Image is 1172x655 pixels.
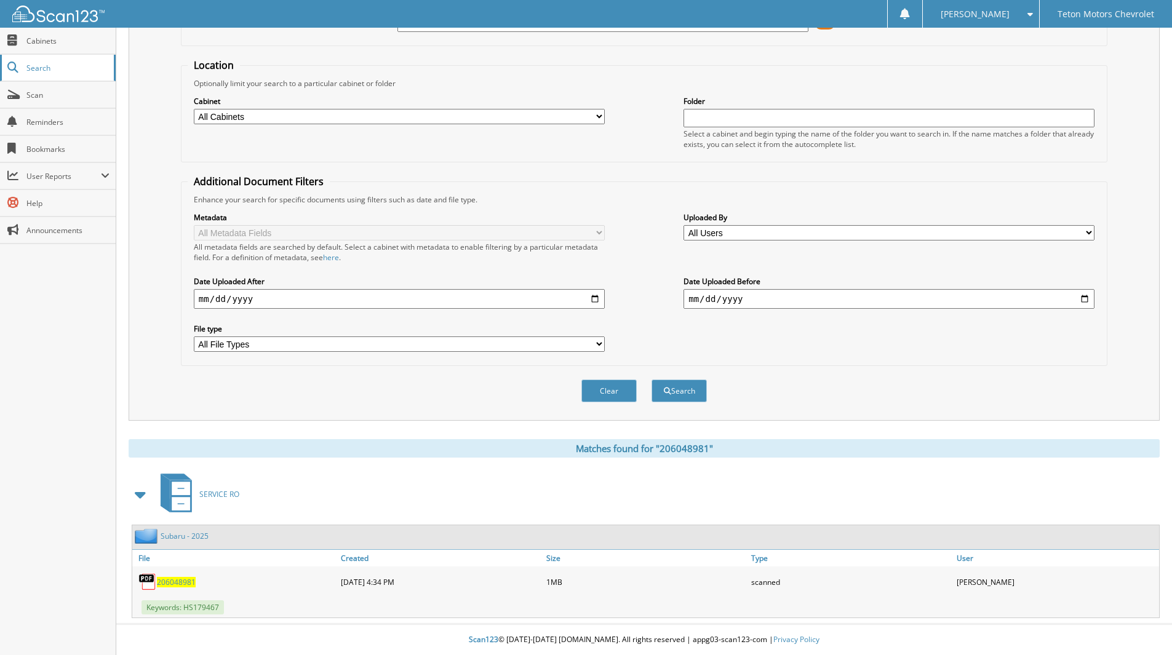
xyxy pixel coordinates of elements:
legend: Additional Document Filters [188,175,330,188]
a: Subaru - 2025 [161,531,209,541]
a: File [132,550,338,566]
a: Created [338,550,543,566]
a: Size [543,550,749,566]
div: Optionally limit your search to a particular cabinet or folder [188,78,1101,89]
legend: Location [188,58,240,72]
a: Type [748,550,954,566]
input: end [684,289,1094,309]
span: Search [26,63,108,73]
div: Enhance your search for specific documents using filters such as date and file type. [188,194,1101,205]
span: SERVICE RO [199,489,239,499]
a: SERVICE RO [153,470,239,518]
span: Scan [26,90,110,100]
img: scan123-logo-white.svg [12,6,105,22]
span: Reminders [26,117,110,127]
span: Teton Motors Chevrolet [1058,10,1154,18]
span: Cabinets [26,36,110,46]
span: User Reports [26,171,101,181]
label: Metadata [194,212,605,223]
span: Scan123 [469,634,498,645]
img: PDF.png [138,573,157,591]
div: 1MB [543,570,749,594]
span: Bookmarks [26,144,110,154]
label: Date Uploaded After [194,276,605,287]
button: Clear [581,379,637,402]
img: folder2.png [135,528,161,544]
span: Keywords: HS179467 [142,600,224,614]
iframe: Chat Widget [1110,596,1172,655]
a: here [323,252,339,263]
a: Privacy Policy [773,634,819,645]
label: File type [194,324,605,334]
div: Select a cabinet and begin typing the name of the folder you want to search in. If the name match... [684,129,1094,149]
div: Matches found for "206048981" [129,439,1160,458]
button: Search [652,379,707,402]
a: User [954,550,1159,566]
div: [PERSON_NAME] [954,570,1159,594]
label: Date Uploaded Before [684,276,1094,287]
input: start [194,289,605,309]
label: Folder [684,96,1094,106]
div: scanned [748,570,954,594]
label: Uploaded By [684,212,1094,223]
div: [DATE] 4:34 PM [338,570,543,594]
span: Announcements [26,225,110,236]
label: Cabinet [194,96,605,106]
div: All metadata fields are searched by default. Select a cabinet with metadata to enable filtering b... [194,242,605,263]
span: Help [26,198,110,208]
span: [PERSON_NAME] [941,10,1010,18]
div: © [DATE]-[DATE] [DOMAIN_NAME]. All rights reserved | appg03-scan123-com | [116,625,1172,655]
a: 206048981 [157,577,196,587]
